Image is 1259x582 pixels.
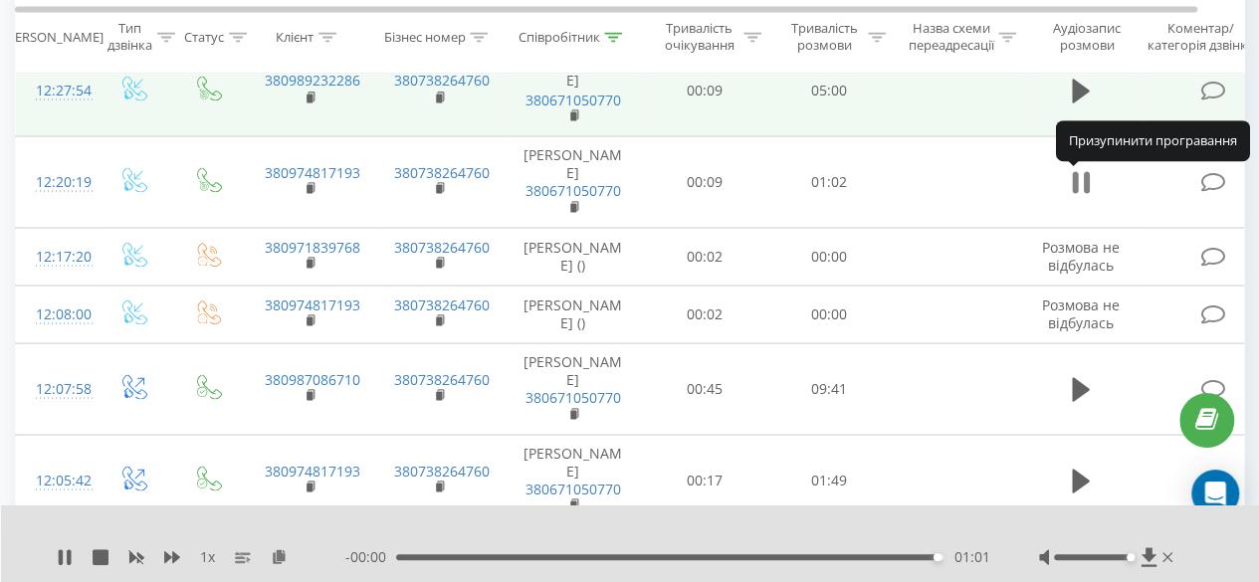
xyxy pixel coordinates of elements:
div: Аудіозапис розмови [1038,21,1135,55]
a: 380671050770 [525,180,621,199]
a: 380671050770 [525,387,621,406]
td: 00:00 [767,285,892,342]
a: 380738264760 [394,237,490,256]
span: Розмова не відбулась [1042,294,1120,331]
div: 12:08:00 [36,294,76,333]
a: 380671050770 [525,90,621,108]
a: 380974817193 [265,294,360,313]
a: 380671050770 [525,479,621,497]
div: Коментар/категорія дзвінка [1143,21,1259,55]
td: 00:09 [643,45,767,136]
td: 00:02 [643,285,767,342]
div: Призупинити програвання [1056,120,1250,160]
div: 12:20:19 [36,162,76,201]
span: 1 x [200,547,215,567]
td: [PERSON_NAME] () [504,227,643,285]
div: 12:17:20 [36,237,76,276]
td: 05:00 [767,45,892,136]
td: [PERSON_NAME] [504,434,643,525]
td: 00:45 [643,343,767,435]
a: 380738264760 [394,71,490,90]
div: Тривалість очікування [660,21,738,55]
div: 12:07:58 [36,369,76,408]
a: 380974817193 [265,461,360,480]
div: Accessibility label [1127,553,1135,561]
div: 12:05:42 [36,461,76,499]
span: 01:01 [953,547,989,567]
div: Accessibility label [934,553,942,561]
div: [PERSON_NAME] [3,29,104,46]
td: 00:00 [767,227,892,285]
div: Статус [184,29,224,46]
div: Бізнес номер [383,29,465,46]
td: 01:02 [767,135,892,227]
a: 380738264760 [394,294,490,313]
div: Клієнт [276,29,314,46]
td: [PERSON_NAME] [504,45,643,136]
a: 380971839768 [265,237,360,256]
span: - 00:00 [345,547,396,567]
td: [PERSON_NAME] [504,343,643,435]
td: [PERSON_NAME] () [504,285,643,342]
td: 00:02 [643,227,767,285]
span: Розмова не відбулась [1042,237,1120,274]
a: 380974817193 [265,162,360,181]
a: 380738264760 [394,461,490,480]
td: 00:17 [643,434,767,525]
div: 12:27:54 [36,71,76,109]
a: 380989232286 [265,71,360,90]
div: Тривалість розмови [784,21,863,55]
td: [PERSON_NAME] [504,135,643,227]
div: Тип дзвінка [107,21,152,55]
a: 380738264760 [394,369,490,388]
td: 09:41 [767,343,892,435]
div: Співробітник [518,29,599,46]
a: 380987086710 [265,369,360,388]
div: Назва схеми переадресації [908,21,993,55]
td: 01:49 [767,434,892,525]
a: 380738264760 [394,162,490,181]
td: 00:09 [643,135,767,227]
div: Open Intercom Messenger [1191,470,1239,517]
